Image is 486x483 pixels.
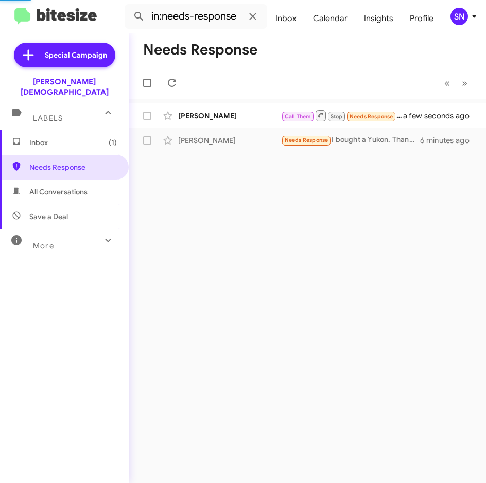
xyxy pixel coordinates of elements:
[109,137,117,148] span: (1)
[439,73,474,94] nav: Page navigation example
[29,162,117,172] span: Needs Response
[356,4,402,33] a: Insights
[444,77,450,90] span: «
[125,4,267,29] input: Search
[45,50,107,60] span: Special Campaign
[178,135,281,146] div: [PERSON_NAME]
[281,109,416,122] div: Inbound Call
[33,114,63,123] span: Labels
[442,8,475,25] button: SN
[420,135,478,146] div: 6 minutes ago
[331,113,343,120] span: Stop
[267,4,305,33] a: Inbox
[178,111,281,121] div: [PERSON_NAME]
[350,113,393,120] span: Needs Response
[416,111,478,121] div: a few seconds ago
[143,42,257,58] h1: Needs Response
[33,241,54,251] span: More
[285,137,328,144] span: Needs Response
[29,211,68,222] span: Save a Deal
[29,137,117,148] span: Inbox
[14,43,115,67] a: Special Campaign
[285,113,311,120] span: Call Them
[281,134,420,146] div: I bought a Yukon. Thank you!
[450,8,468,25] div: SN
[438,73,456,94] button: Previous
[29,187,88,197] span: All Conversations
[305,4,356,33] a: Calendar
[462,77,467,90] span: »
[402,4,442,33] a: Profile
[456,73,474,94] button: Next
